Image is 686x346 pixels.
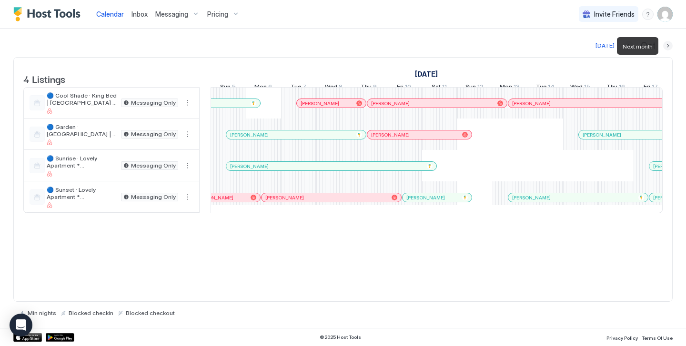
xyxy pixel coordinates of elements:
[126,309,175,316] span: Blocked checkout
[182,129,193,140] button: More options
[13,7,85,21] a: Host Tools Logo
[642,335,673,341] span: Terms Of Use
[663,41,673,50] button: Next month
[252,81,274,95] a: October 6, 2025
[303,83,306,93] span: 7
[371,100,410,107] span: [PERSON_NAME]
[182,97,193,109] button: More options
[500,83,512,93] span: Mon
[325,83,337,93] span: Wed
[131,10,148,18] span: Inbox
[514,83,520,93] span: 13
[595,41,615,50] div: [DATE]
[46,333,74,342] a: Google Play Store
[69,309,113,316] span: Blocked checkin
[265,195,304,201] span: [PERSON_NAME]
[642,332,673,342] a: Terms Of Use
[442,83,447,93] span: 11
[207,10,228,19] span: Pricing
[512,100,551,107] span: [PERSON_NAME]
[413,67,440,81] a: October 1, 2025
[642,9,654,20] div: menu
[23,71,65,86] span: 4 Listings
[606,332,638,342] a: Privacy Policy
[182,129,193,140] div: menu
[288,81,309,95] a: October 7, 2025
[594,10,635,19] span: Invite Friends
[230,163,269,169] span: [PERSON_NAME]
[641,81,660,95] a: October 17, 2025
[623,43,653,50] span: Next month
[291,83,301,93] span: Tue
[477,83,484,93] span: 12
[570,83,583,93] span: Wed
[358,81,379,95] a: October 9, 2025
[268,83,272,93] span: 6
[534,81,557,95] a: October 14, 2025
[47,123,117,138] span: 🔵 Garden · [GEOGRAPHIC_DATA] | [GEOGRAPHIC_DATA] *Best Downtown Locations (4)
[182,191,193,203] div: menu
[301,100,339,107] span: [PERSON_NAME]
[47,155,117,169] span: 🔵 Sunrise · Lovely Apartment *[GEOGRAPHIC_DATA] Best Locations *Sunrise
[28,309,56,316] span: Min nights
[323,81,345,95] a: October 8, 2025
[465,83,476,93] span: Sun
[96,10,124,18] span: Calendar
[606,335,638,341] span: Privacy Policy
[497,81,522,95] a: October 13, 2025
[182,160,193,171] div: menu
[594,40,616,51] button: [DATE]
[155,10,188,19] span: Messaging
[536,83,546,93] span: Tue
[195,195,233,201] span: [PERSON_NAME]
[604,81,627,95] a: October 16, 2025
[361,83,372,93] span: Thu
[218,81,238,95] a: October 5, 2025
[47,92,117,106] span: 🔵 Cool Shade · King Bed | [GEOGRAPHIC_DATA] *Best Downtown Locations *Cool
[512,195,551,201] span: [PERSON_NAME]
[406,195,445,201] span: [PERSON_NAME]
[373,83,377,93] span: 9
[657,7,673,22] div: User profile
[232,83,236,93] span: 5
[339,83,343,93] span: 8
[10,314,32,336] div: Open Intercom Messenger
[131,9,148,19] a: Inbox
[652,83,658,93] span: 17
[405,83,411,93] span: 10
[568,81,593,95] a: October 15, 2025
[47,186,117,200] span: 🔵 Sunset · Lovely Apartment *[GEOGRAPHIC_DATA] Best Locations *Sunset
[619,83,625,93] span: 16
[397,83,404,93] span: Fri
[320,334,361,340] span: © 2025 Host Tools
[394,81,414,95] a: October 10, 2025
[220,83,231,93] span: Sun
[182,97,193,109] div: menu
[432,83,441,93] span: Sat
[644,83,650,93] span: Fri
[371,132,410,138] span: [PERSON_NAME]
[463,81,486,95] a: October 12, 2025
[429,81,449,95] a: October 11, 2025
[584,83,590,93] span: 15
[548,83,555,93] span: 14
[606,83,617,93] span: Thu
[13,333,42,342] a: App Store
[230,132,269,138] span: [PERSON_NAME]
[583,132,621,138] span: [PERSON_NAME]
[254,83,267,93] span: Mon
[182,191,193,203] button: More options
[182,160,193,171] button: More options
[96,9,124,19] a: Calendar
